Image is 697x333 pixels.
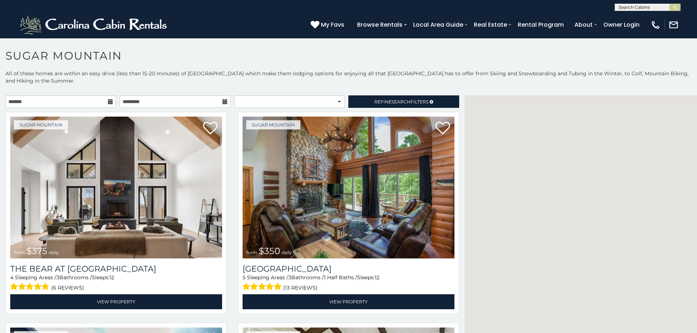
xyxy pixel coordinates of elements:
[311,20,346,30] a: My Favs
[409,18,467,31] a: Local Area Guide
[353,18,406,31] a: Browse Rentals
[10,117,222,258] img: 1714387646_thumbnail.jpeg
[14,250,25,255] span: from
[203,121,218,136] a: Add to favorites
[26,246,47,256] span: $375
[600,18,643,31] a: Owner Login
[668,20,679,30] img: mail-regular-white.png
[14,120,68,129] a: Sugar Mountain
[324,274,357,281] span: 1 Half Baths /
[288,274,291,281] span: 3
[10,274,14,281] span: 4
[283,283,318,292] span: (13 reviews)
[243,274,246,281] span: 5
[246,120,300,129] a: Sugar Mountain
[243,274,454,292] div: Sleeping Areas / Bathrooms / Sleeps:
[259,246,280,256] span: $350
[391,99,411,105] span: Search
[571,18,596,31] a: About
[470,18,511,31] a: Real Estate
[18,14,170,36] img: White-1-2.png
[10,117,222,258] a: from $375 daily
[435,121,450,136] a: Add to favorites
[243,264,454,274] a: [GEOGRAPHIC_DATA]
[10,294,222,309] a: View Property
[10,264,222,274] a: The Bear At [GEOGRAPHIC_DATA]
[243,294,454,309] a: View Property
[374,99,428,105] span: Refine Filters
[51,283,84,292] span: (6 reviews)
[375,274,379,281] span: 12
[10,274,222,292] div: Sleeping Areas / Bathrooms / Sleeps:
[514,18,567,31] a: Rental Program
[282,250,292,255] span: daily
[49,250,59,255] span: daily
[651,20,661,30] img: phone-regular-white.png
[10,264,222,274] h3: The Bear At Sugar Mountain
[243,264,454,274] h3: Grouse Moor Lodge
[246,250,257,255] span: from
[243,117,454,258] img: 1714398141_thumbnail.jpeg
[321,20,344,29] span: My Favs
[348,95,459,108] a: RefineSearchFilters
[243,117,454,258] a: from $350 daily
[56,274,59,281] span: 3
[109,274,114,281] span: 12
